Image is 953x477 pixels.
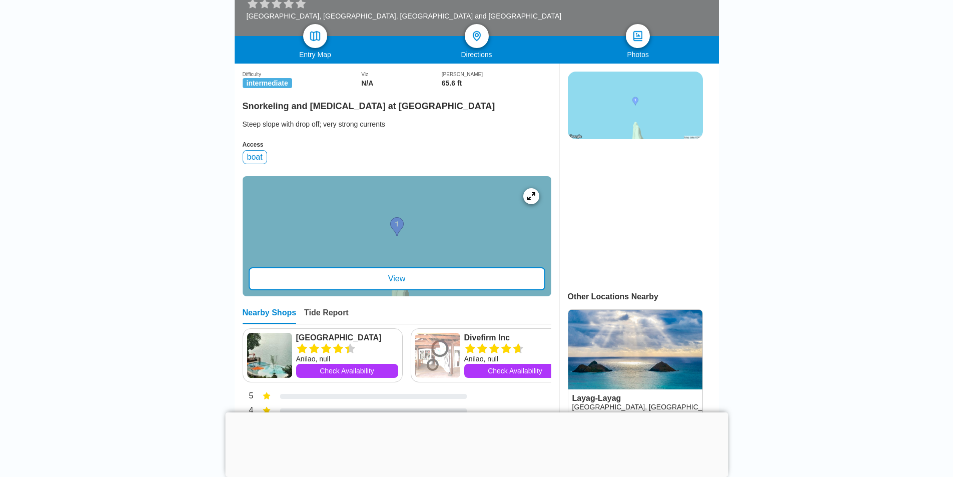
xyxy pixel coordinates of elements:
img: directions [471,30,483,42]
a: entry mapView [243,176,551,296]
div: boat [243,150,267,164]
img: photos [632,30,644,42]
div: 4 [243,405,254,418]
h2: Snorkeling and [MEDICAL_DATA] at [GEOGRAPHIC_DATA] [243,95,551,112]
a: Check Availability [296,364,398,378]
div: Nearby Shops [243,308,297,324]
div: 65.6 ft [442,79,551,87]
div: Other Locations Nearby [568,292,719,301]
img: Divefirm Inc [415,333,460,378]
iframe: Advertisement [225,412,728,474]
div: 5 [243,390,254,403]
a: [GEOGRAPHIC_DATA] [296,333,398,343]
div: Directions [396,51,557,59]
div: Entry Map [235,51,396,59]
div: [PERSON_NAME] [442,72,551,77]
div: Viz [361,72,442,77]
div: N/A [361,79,442,87]
img: staticmap [568,72,703,139]
a: Divefirm Inc [464,333,566,343]
img: map [309,30,321,42]
div: Tide Report [304,308,349,324]
div: Anilao, null [464,354,566,364]
a: Check Availability [464,364,566,378]
div: Difficulty [243,72,362,77]
div: View [249,267,545,290]
div: Anilao, null [296,354,398,364]
img: Aiyanar Beach & Dive Resort [247,333,292,378]
a: map [303,24,327,48]
div: Photos [557,51,719,59]
span: intermediate [243,78,292,88]
div: Access [243,141,551,148]
div: Steep slope with drop off; very strong currents [243,119,551,129]
div: [GEOGRAPHIC_DATA], [GEOGRAPHIC_DATA], [GEOGRAPHIC_DATA] and [GEOGRAPHIC_DATA] [247,12,562,20]
a: photos [626,24,650,48]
